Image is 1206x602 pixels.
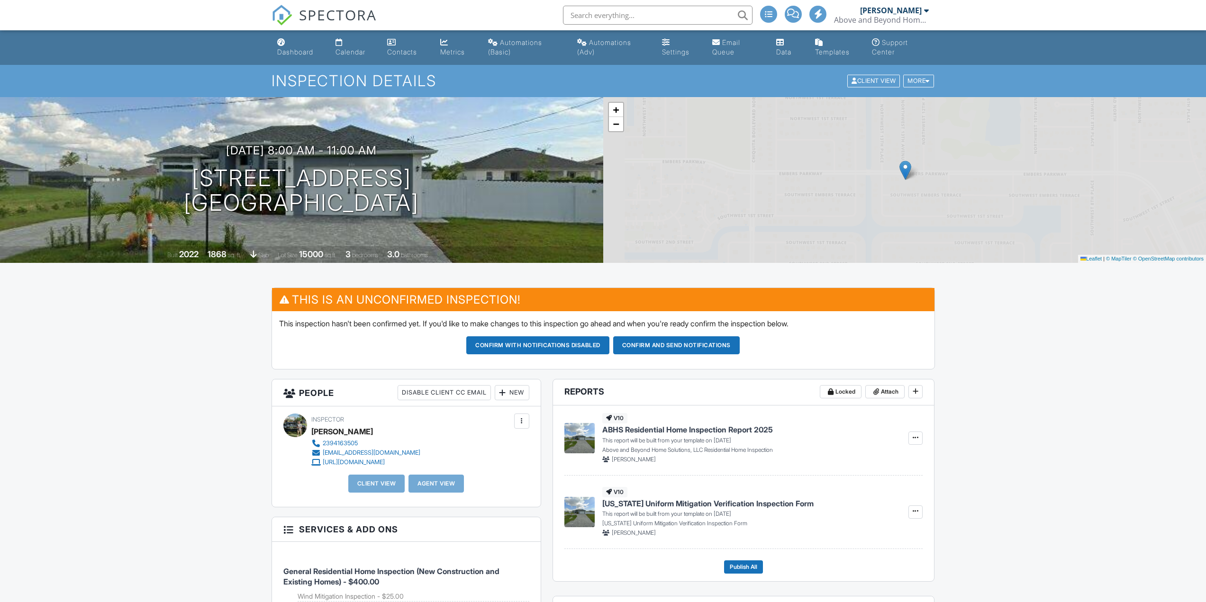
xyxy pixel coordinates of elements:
a: Automations (Advanced) [573,34,650,61]
button: Confirm with notifications disabled [466,336,609,354]
div: 15000 [299,249,323,259]
a: Leaflet [1080,256,1102,261]
h1: Inspection Details [272,72,935,89]
a: Calendar [332,34,376,61]
span: bedrooms [352,252,378,259]
a: Zoom in [609,103,623,117]
span: General Residential Home Inspection (New Construction and Existing Homes) - $400.00 [283,566,499,586]
span: slab [258,252,269,259]
div: Contacts [387,48,417,56]
span: sq.ft. [325,252,336,259]
a: [EMAIL_ADDRESS][DOMAIN_NAME] [311,448,420,458]
a: Metrics [436,34,476,61]
div: Client View [847,75,900,88]
span: Built [167,252,178,259]
a: © MapTiler [1106,256,1132,261]
img: The Best Home Inspection Software - Spectora [272,5,292,26]
div: [PERSON_NAME] [860,6,922,15]
div: Support Center [872,38,908,56]
div: 3.0 [387,249,399,259]
a: Automations (Basic) [484,34,566,61]
a: Data [772,34,803,61]
a: Settings [658,34,701,61]
div: Data [776,48,791,56]
div: Email Queue [712,38,740,56]
div: Above and Beyond Home Solutions, LLC [834,15,929,25]
a: [URL][DOMAIN_NAME] [311,458,420,467]
span: SPECTORA [299,5,377,25]
div: Templates [815,48,850,56]
h3: This is an Unconfirmed Inspection! [272,288,934,311]
a: Dashboard [273,34,324,61]
span: sq. ft. [228,252,241,259]
a: Email Queue [708,34,765,61]
a: Templates [811,34,861,61]
input: Search everything... [563,6,753,25]
div: Calendar [336,48,365,56]
div: Automations (Basic) [488,38,542,56]
div: [EMAIL_ADDRESS][DOMAIN_NAME] [323,449,420,457]
div: Dashboard [277,48,313,56]
div: 1868 [208,249,227,259]
a: Support Center [868,34,933,61]
a: Client View [846,77,902,84]
h3: [DATE] 8:00 am - 11:00 am [226,144,377,157]
button: Confirm and send notifications [613,336,740,354]
span: bathrooms [401,252,428,259]
div: Settings [662,48,689,56]
img: Marker [899,161,911,180]
a: 2394163505 [311,439,420,448]
div: 2394163505 [323,440,358,447]
div: [PERSON_NAME] [311,424,373,439]
h1: [STREET_ADDRESS] [GEOGRAPHIC_DATA] [184,166,419,216]
div: More [903,75,934,88]
div: Automations (Adv) [577,38,631,56]
span: Lot Size [278,252,298,259]
h3: People [272,379,541,406]
a: Zoom out [609,117,623,131]
a: SPECTORA [272,13,377,33]
span: − [613,118,619,130]
span: | [1103,256,1105,261]
div: New [495,385,529,400]
span: + [613,104,619,116]
div: 3 [345,249,351,259]
div: Disable Client CC Email [398,385,491,400]
a: Contacts [383,34,429,61]
a: © OpenStreetMap contributors [1133,256,1204,261]
div: [URL][DOMAIN_NAME] [323,458,385,466]
span: Inspector [311,416,344,423]
h3: Services & Add ons [272,517,541,542]
li: Add on: Wind Mitigation Inspection [298,592,529,602]
div: 2022 [179,249,199,259]
p: This inspection hasn't been confirmed yet. If you'd like to make changes to this inspection go ah... [279,318,927,329]
div: Metrics [440,48,465,56]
